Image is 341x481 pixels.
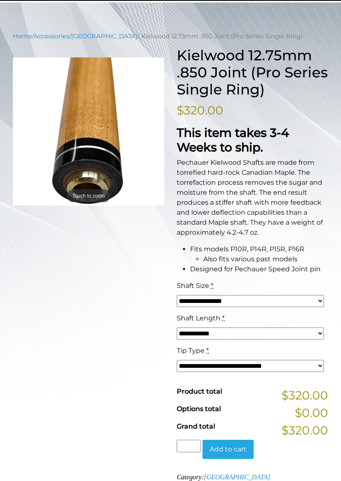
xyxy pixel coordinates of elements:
span: Options total [177,405,221,413]
a: Touch to zoom [13,57,164,206]
span: Category: [177,474,270,481]
a: [GEOGRAPHIC_DATA] [71,32,138,40]
span: Shaft Size [177,282,209,290]
span: Shaft Length [177,314,220,322]
span: Product total [177,387,222,395]
abbr: required [211,282,213,290]
input: Product quantity [177,440,201,452]
li: Fits models P10R, P14R, P15R, P16R [190,244,328,264]
span: $ [177,103,184,117]
a: Home [13,32,32,40]
li: Also fits various past models [203,254,328,264]
abbr: required [206,347,209,355]
span: $0.00 [295,404,328,421]
li: Designed for Pechauer Speed Joint pin [190,264,328,274]
span: Tip Type [177,347,205,355]
nav: Breadcrumb [13,32,328,41]
a: Accessories [34,32,69,40]
bdi: 320.00 [177,103,223,117]
span: $320.00 [282,421,328,439]
h1: Kielwood 12.75mm .850 Joint (Pro Series Single Ring) [177,47,328,98]
a: [GEOGRAPHIC_DATA] [204,474,270,481]
img: 3.png [13,57,164,206]
span: Grand total [177,422,215,430]
p: Pechauer Kielwood Shafts are made from torrefied hard-rock Canadian Maple. The torrefaction proce... [177,158,328,238]
strong: This item takes 3-4 Weeks to ship. [177,125,289,154]
abbr: required [222,314,225,322]
button: Add to cart [203,440,254,459]
span: $320.00 [282,387,328,404]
